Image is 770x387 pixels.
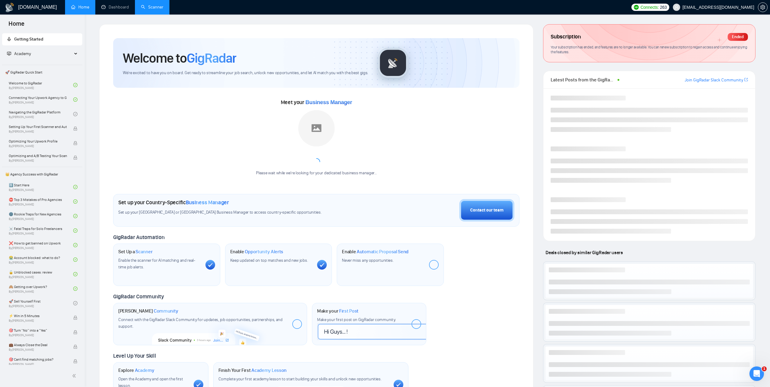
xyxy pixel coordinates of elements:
span: Academy [7,51,31,56]
span: Never miss any opportunities. [342,258,393,263]
h1: Welcome to [123,50,236,66]
a: dashboardDashboard [101,5,129,10]
span: First Post [339,308,359,314]
h1: Explore [118,367,154,373]
a: searchScanner [141,5,163,10]
a: 🚀 Sell Yourself FirstBy[PERSON_NAME] [9,297,73,310]
img: gigradar-logo.png [378,48,408,78]
div: Please wait while we're looking for your dedicated business manager... [252,170,380,176]
span: check-circle [73,228,77,233]
h1: Make your [317,308,359,314]
span: ⚡ Win in 5 Minutes [9,313,67,319]
span: Academy Lesson [251,367,287,373]
span: check-circle [73,243,77,247]
span: lock [73,316,77,320]
h1: Set up your Country-Specific [118,199,229,206]
span: Enable the scanner for AI matching and real-time job alerts. [118,258,195,270]
span: fund-projection-screen [7,51,11,56]
span: Academy [135,367,154,373]
span: By [PERSON_NAME] [9,144,67,148]
span: 🚀 GigRadar Quick Start [3,66,82,78]
span: lock [73,126,77,131]
span: check-circle [73,272,77,276]
span: Set up your [GEOGRAPHIC_DATA] or [GEOGRAPHIC_DATA] Business Manager to access country-specific op... [118,210,356,215]
span: By [PERSON_NAME] [9,159,67,162]
span: check-circle [73,97,77,102]
span: Level Up Your Skill [113,353,156,359]
span: By [PERSON_NAME] [9,348,67,352]
a: ⛔ Top 3 Mistakes of Pro AgenciesBy[PERSON_NAME] [9,195,73,208]
span: By [PERSON_NAME] [9,319,67,323]
span: Connects: [641,4,659,11]
span: 👑 Agency Success with GigRadar [3,168,82,180]
span: Your subscription has ended, and features are no longer available. You can renew subscription to ... [551,45,747,54]
a: export [744,77,748,83]
span: 🎯 Can't find matching jobs? [9,356,67,362]
span: check-circle [73,257,77,262]
h1: Finish Your First [218,367,287,373]
h1: Enable [230,249,283,255]
span: check-circle [73,301,77,305]
span: Optimizing and A/B Testing Your Scanner for Better Results [9,153,67,159]
a: 1️⃣ Start HereBy[PERSON_NAME] [9,180,73,194]
span: Getting Started [14,37,43,42]
div: Contact our team [470,207,503,214]
img: slackcommunity-bg.png [152,317,268,345]
span: lock [73,330,77,334]
span: export [744,77,748,82]
span: Latest Posts from the GigRadar Community [551,76,615,84]
a: Connecting Your Upwork Agency to GigRadarBy[PERSON_NAME] [9,93,73,106]
h1: Enable [342,249,408,255]
a: Welcome to GigRadarBy[PERSON_NAME] [9,78,73,92]
span: Opportunity Alerts [245,249,283,255]
span: GigRadar [187,50,236,66]
span: Community [154,308,178,314]
a: Join GigRadar Slack Community [685,77,743,84]
span: Subscription [551,32,581,42]
span: lock [73,156,77,160]
span: 💼 Always Close the Deal [9,342,67,348]
span: check-circle [73,287,77,291]
span: Academy [14,51,31,56]
span: lock [73,359,77,363]
span: 🎯 Turn “No” into a “Yes” [9,327,67,333]
a: 🔓 Unblocked cases: reviewBy[PERSON_NAME] [9,267,73,281]
span: check-circle [73,199,77,204]
span: By [PERSON_NAME] [9,130,67,133]
li: Getting Started [2,33,82,45]
a: 😭 Account blocked: what to do?By[PERSON_NAME] [9,253,73,266]
span: loading [313,158,320,166]
span: check-circle [73,112,77,116]
span: check-circle [73,185,77,189]
a: 🌚 Rookie Traps for New AgenciesBy[PERSON_NAME] [9,209,73,223]
span: Complete your first academy lesson to start building your skills and unlock new opportunities. [218,376,382,382]
span: Keep updated on top matches and new jobs. [230,258,308,263]
button: setting [758,2,768,12]
span: Home [4,19,29,32]
a: Navigating the GigRadar PlatformBy[PERSON_NAME] [9,107,73,121]
a: setting [758,5,768,10]
span: Connect with the GigRadar Slack Community for updates, job opportunities, partnerships, and support. [118,317,283,329]
span: By [PERSON_NAME] [9,333,67,337]
span: lock [73,345,77,349]
span: Automatic Proposal Send [357,249,408,255]
h1: [PERSON_NAME] [118,308,178,314]
span: Business Manager [186,199,229,206]
span: Make your first post on GigRadar community. [317,317,396,322]
a: ☠️ Fatal Traps for Solo FreelancersBy[PERSON_NAME] [9,224,73,237]
img: logo [5,3,15,12]
span: Deals closed by similar GigRadar users [543,247,625,258]
span: Business Manager [306,99,352,105]
span: Setting Up Your First Scanner and Auto-Bidder [9,124,67,130]
span: GigRadar Automation [113,234,164,241]
img: placeholder.png [298,110,335,146]
a: homeHome [71,5,89,10]
span: GigRadar Community [113,293,164,300]
span: By [PERSON_NAME] [9,362,67,366]
span: lock [73,141,77,145]
button: Contact our team [459,199,514,221]
a: 🙈 Getting over Upwork?By[PERSON_NAME] [9,282,73,295]
span: 1 [762,366,767,371]
span: rocket [7,37,11,41]
span: Meet your [281,99,352,106]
